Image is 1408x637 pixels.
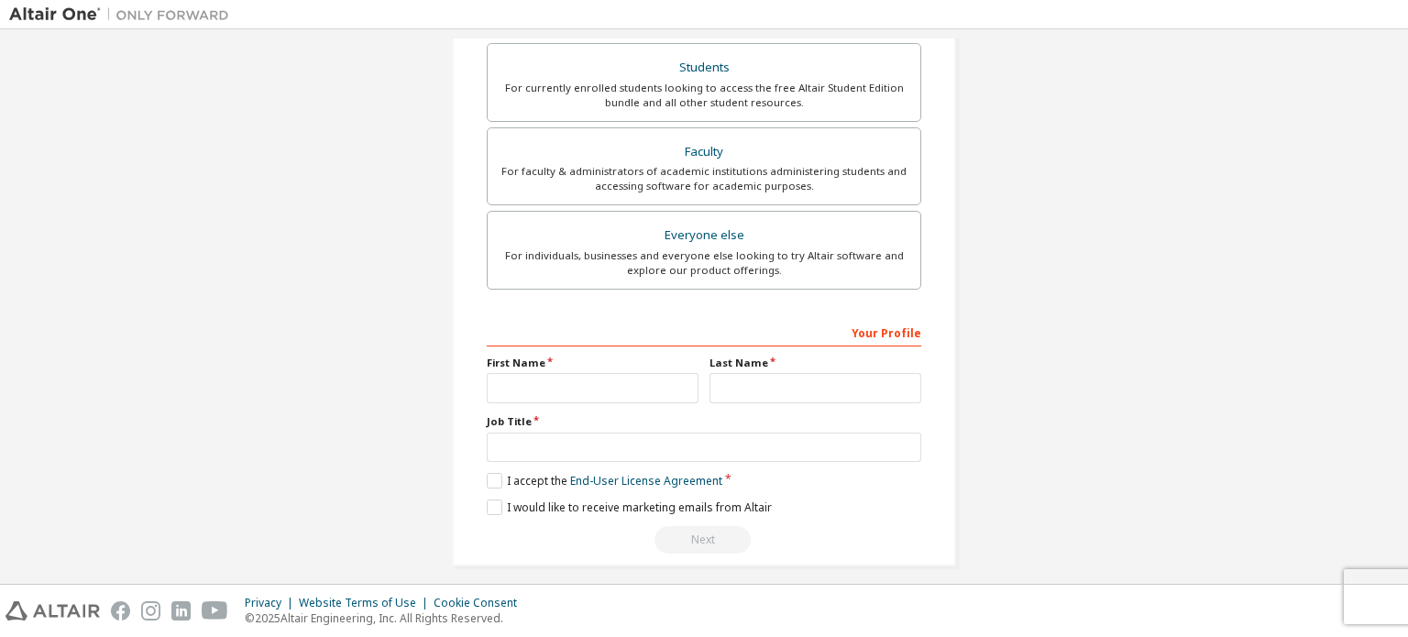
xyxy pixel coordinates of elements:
label: Job Title [487,414,921,429]
div: Privacy [245,596,299,610]
img: linkedin.svg [171,601,191,621]
label: First Name [487,356,698,370]
div: Website Terms of Use [299,596,434,610]
div: For currently enrolled students looking to access the free Altair Student Edition bundle and all ... [499,81,909,110]
div: Read and acccept EULA to continue [487,526,921,554]
div: Students [499,55,909,81]
div: Faculty [499,139,909,165]
img: youtube.svg [202,601,228,621]
div: For faculty & administrators of academic institutions administering students and accessing softwa... [499,164,909,193]
div: For individuals, businesses and everyone else looking to try Altair software and explore our prod... [499,248,909,278]
img: altair_logo.svg [5,601,100,621]
img: facebook.svg [111,601,130,621]
img: instagram.svg [141,601,160,621]
div: Everyone else [499,223,909,248]
label: I would like to receive marketing emails from Altair [487,500,772,515]
label: I accept the [487,473,722,489]
p: © 2025 Altair Engineering, Inc. All Rights Reserved. [245,610,528,626]
label: Last Name [709,356,921,370]
div: Cookie Consent [434,596,528,610]
img: Altair One [9,5,238,24]
div: Your Profile [487,317,921,346]
a: End-User License Agreement [570,473,722,489]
